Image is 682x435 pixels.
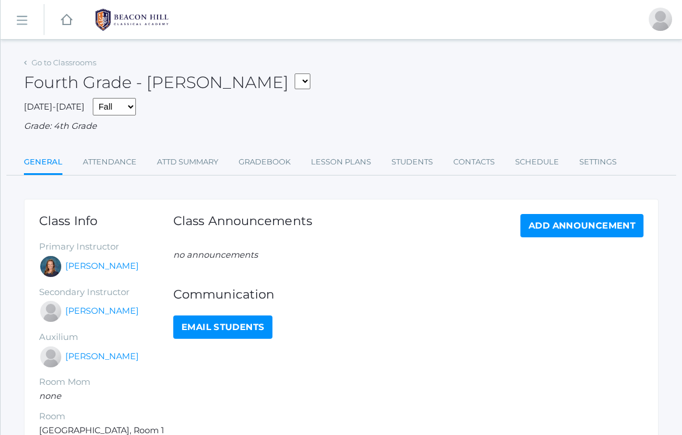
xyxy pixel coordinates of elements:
[39,300,62,323] div: Lydia Chaffin
[39,391,61,401] em: none
[39,242,173,252] h5: Primary Instructor
[39,412,173,422] h5: Room
[157,150,218,174] a: Attd Summary
[649,8,672,31] div: Heather Porter
[391,150,433,174] a: Students
[39,255,62,278] div: Ellie Bradley
[88,5,176,34] img: 1_BHCALogos-05.png
[83,150,137,174] a: Attendance
[24,73,310,92] h2: Fourth Grade - [PERSON_NAME]
[39,332,173,342] h5: Auxilium
[24,120,659,133] div: Grade: 4th Grade
[39,345,62,369] div: Heather Porter
[39,287,173,297] h5: Secondary Instructor
[239,150,291,174] a: Gradebook
[173,315,272,339] a: Email Students
[515,150,559,174] a: Schedule
[24,101,85,112] span: [DATE]-[DATE]
[65,305,139,318] a: [PERSON_NAME]
[173,287,643,301] h1: Communication
[65,350,139,363] a: [PERSON_NAME]
[173,250,258,260] em: no announcements
[32,58,96,67] a: Go to Classrooms
[520,214,643,237] a: Add Announcement
[39,377,173,387] h5: Room Mom
[39,214,173,227] h1: Class Info
[453,150,495,174] a: Contacts
[24,150,62,176] a: General
[65,260,139,273] a: [PERSON_NAME]
[311,150,371,174] a: Lesson Plans
[579,150,617,174] a: Settings
[173,214,312,234] h1: Class Announcements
